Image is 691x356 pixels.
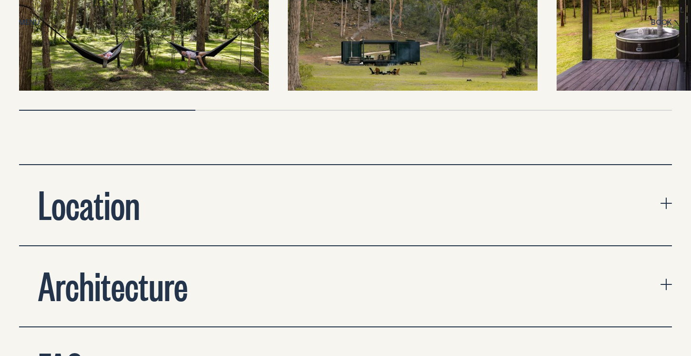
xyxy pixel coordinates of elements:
[38,184,140,222] h2: Location
[38,265,188,304] h2: Architecture
[19,165,672,245] button: expand accordion
[19,17,40,29] button: show menu
[19,19,40,26] span: Menu
[651,17,672,29] button: show booking tray
[19,246,672,326] button: expand accordion
[651,19,672,26] span: Book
